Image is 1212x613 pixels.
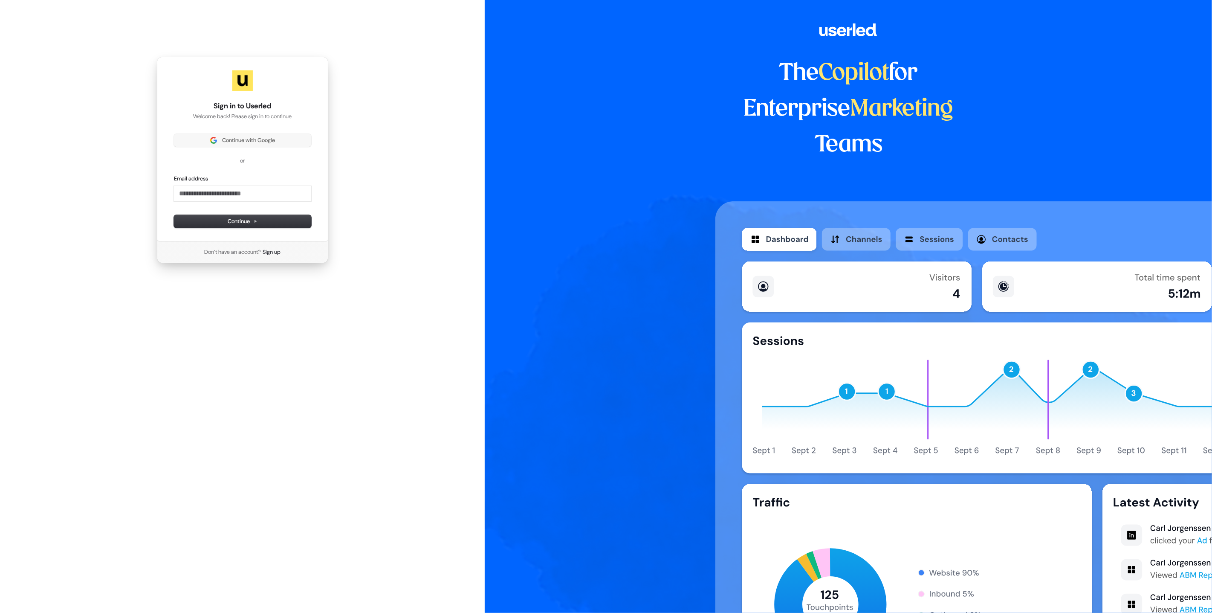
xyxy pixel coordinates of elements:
h1: Sign in to Userled [174,101,311,111]
button: Continue [174,215,311,228]
span: Don’t have an account? [204,248,261,256]
span: Continue [228,218,257,225]
span: Continue with Google [222,137,275,144]
label: Email address [174,175,208,183]
img: Sign in with Google [210,137,217,144]
span: Marketing [850,98,954,120]
p: or [240,157,245,165]
button: Sign in with GoogleContinue with Google [174,134,311,147]
img: Userled [232,70,253,91]
p: Welcome back! Please sign in to continue [174,113,311,120]
span: Copilot [819,62,889,84]
a: Sign up [263,248,281,256]
h1: The for Enterprise Teams [715,55,982,163]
